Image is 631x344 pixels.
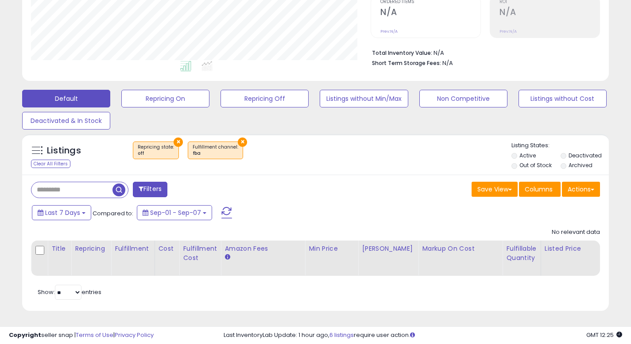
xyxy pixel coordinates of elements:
strong: Copyright [9,331,41,339]
button: × [174,138,183,147]
b: Total Inventory Value: [372,49,432,57]
div: Clear All Filters [31,160,70,168]
button: Listings without Cost [519,90,607,107]
button: × [238,138,247,147]
span: N/A [442,59,453,67]
span: Fulfillment channel : [193,144,238,157]
div: fba [193,150,238,157]
span: Columns [525,185,553,194]
small: Amazon Fees. [225,253,230,261]
a: 6 listings [329,331,354,339]
li: N/A [372,47,593,57]
div: Fulfillable Quantity [506,244,537,263]
label: Out of Stock [519,161,552,169]
p: Listing States: [511,141,609,150]
button: Listings without Min/Max [320,90,408,107]
th: The percentage added to the cost of goods (COGS) that forms the calculator for Min & Max prices. [418,241,503,276]
span: 2025-09-17 12:25 GMT [586,331,622,339]
div: Amazon Fees [225,244,301,253]
button: Last 7 Days [32,205,91,220]
div: Markup on Cost [422,244,499,253]
div: Last InventoryLab Update: 1 hour ago, require user action. [224,331,622,340]
button: Deactivated & In Stock [22,112,110,130]
span: Repricing state : [138,144,174,157]
h2: N/A [380,7,480,19]
small: Prev: N/A [380,29,398,34]
a: Privacy Policy [115,331,154,339]
button: Repricing On [121,90,209,107]
button: Repricing Off [221,90,309,107]
div: seller snap | | [9,331,154,340]
span: Show: entries [38,288,101,296]
span: Last 7 Days [45,208,80,217]
button: Sep-01 - Sep-07 [137,205,212,220]
label: Archived [569,161,592,169]
div: Min Price [309,244,354,253]
div: Fulfillment [115,244,151,253]
div: No relevant data [552,228,600,237]
div: Listed Price [545,244,621,253]
div: Title [51,244,67,253]
h2: N/A [499,7,600,19]
span: Compared to: [93,209,133,218]
label: Active [519,152,536,159]
div: Fulfillment Cost [183,244,217,263]
button: Actions [562,182,600,197]
a: Terms of Use [76,331,113,339]
small: Prev: N/A [499,29,517,34]
button: Default [22,90,110,107]
h5: Listings [47,145,81,157]
button: Columns [519,182,561,197]
b: Short Term Storage Fees: [372,59,441,67]
button: Filters [133,182,167,197]
div: Repricing [75,244,107,253]
span: Sep-01 - Sep-07 [150,208,201,217]
label: Deactivated [569,152,602,159]
button: Save View [472,182,518,197]
div: Cost [159,244,176,253]
div: [PERSON_NAME] [362,244,414,253]
button: Non Competitive [419,90,507,107]
div: off [138,150,174,157]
